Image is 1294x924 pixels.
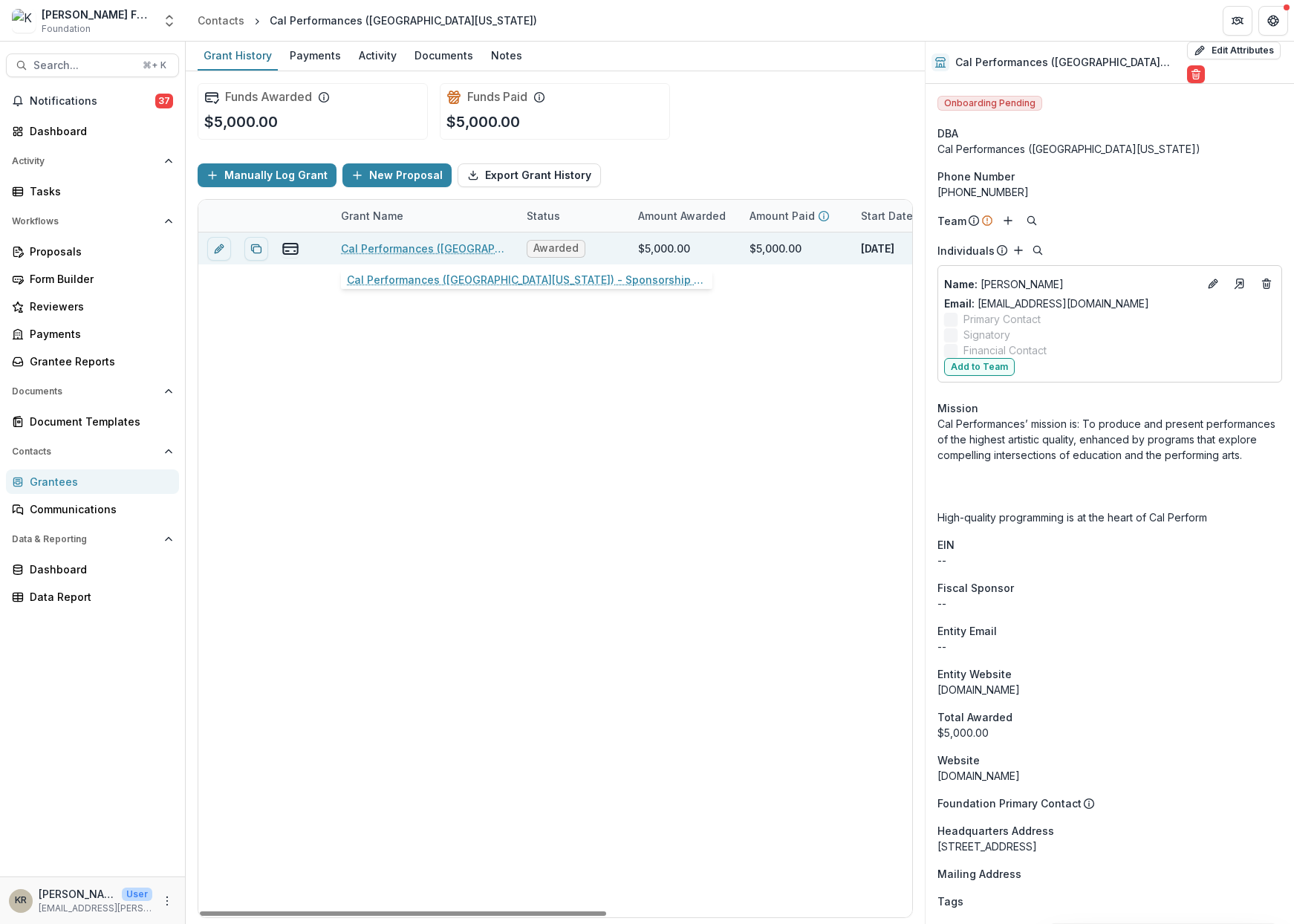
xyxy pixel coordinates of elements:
h2: Cal Performances ([GEOGRAPHIC_DATA][US_STATE]) [955,56,1182,69]
a: Reviewers [6,294,179,319]
div: [DOMAIN_NAME] [937,682,1282,697]
div: Communications [30,501,167,517]
span: DBA [937,126,958,141]
button: Manually Log Grant [198,163,336,187]
button: Open entity switcher [159,6,180,36]
img: Kapor Foundation [12,9,36,33]
button: Add [999,212,1017,230]
div: Proposals [30,244,167,259]
span: Financial Contact [963,342,1047,358]
span: Data & Reporting [12,534,158,544]
a: Activity [353,42,403,71]
a: Name: [PERSON_NAME] [944,276,1198,292]
span: Onboarding Pending [937,96,1042,111]
button: Search... [6,53,179,77]
p: Amount Paid [750,208,815,224]
span: Primary Contact [963,311,1041,327]
p: $5,000.00 [204,111,278,133]
div: -- [937,639,1282,654]
div: Payments [30,326,167,342]
div: Status [518,200,629,232]
button: Open Activity [6,149,179,173]
a: Document Templates [6,409,179,434]
div: Amount Paid [741,200,852,232]
div: Grantee Reports [30,354,167,369]
button: Delete [1187,65,1205,83]
p: User [122,888,152,901]
a: Grant History [198,42,278,71]
span: Documents [12,386,158,397]
div: $5,000.00 [937,725,1282,741]
div: Dashboard [30,562,167,577]
a: Tasks [6,179,179,204]
a: Communications [6,497,179,521]
span: Signatory [963,327,1010,342]
a: Go to contact [1228,272,1252,296]
p: $5,000.00 [446,111,520,133]
button: Search [1023,212,1041,230]
span: Email: [944,297,975,310]
button: Open Contacts [6,440,179,463]
span: Activity [12,156,158,166]
h2: Funds Awarded [225,90,312,104]
span: Mailing Address [937,866,1021,882]
div: $5,000.00 [638,241,690,256]
div: Start Date [852,208,922,224]
span: Phone Number [937,169,1015,184]
button: Add to Team [944,358,1015,376]
a: Payments [6,322,179,346]
button: Deletes [1258,275,1275,293]
a: Dashboard [6,557,179,582]
div: Form Builder [30,271,167,287]
div: Grant Name [332,200,518,232]
p: [PERSON_NAME] [944,276,1198,292]
a: Email: [EMAIL_ADDRESS][DOMAIN_NAME] [944,296,1149,311]
button: Search [1029,241,1047,259]
h2: Funds Paid [467,90,527,104]
a: Form Builder [6,267,179,291]
span: Total Awarded [937,709,1012,725]
div: Tasks [30,183,167,199]
span: Awarded [533,242,579,255]
div: Start Date [852,200,963,232]
div: Contacts [198,13,244,28]
span: Fiscal Sponsor [937,580,1014,596]
div: Status [518,208,569,224]
button: Edit [1204,275,1222,293]
span: Name : [944,278,978,290]
button: Open Workflows [6,209,179,233]
p: Foundation Primary Contact [937,796,1082,811]
div: -- [937,553,1282,568]
span: Search... [33,59,134,72]
div: -- [937,596,1282,611]
div: Dashboard [30,123,167,139]
button: Open Documents [6,380,179,403]
a: Cal Performances ([GEOGRAPHIC_DATA][US_STATE]) - Sponsorship - [DATE] [341,241,509,256]
button: view-payments [282,240,299,258]
span: Entity Email [937,623,997,639]
div: Grantees [30,474,167,489]
div: Document Templates [30,414,167,429]
p: Cal Performances’ mission is: To produce and present performances of the highest artistic quality... [937,416,1282,525]
button: More [158,892,176,910]
span: Mission [937,400,978,416]
p: [EMAIL_ADDRESS][PERSON_NAME][DOMAIN_NAME] [39,902,152,915]
a: Payments [284,42,347,71]
a: Grantee Reports [6,349,179,374]
div: Cal Performances ([GEOGRAPHIC_DATA][US_STATE]) [270,13,537,28]
button: Add [1009,241,1027,259]
a: Contacts [192,10,250,31]
div: Notes [485,45,528,66]
a: Grantees [6,469,179,494]
button: Export Grant History [458,163,601,187]
p: EIN [937,537,955,553]
a: Notes [485,42,528,71]
div: Grant Name [332,208,412,224]
nav: breadcrumb [192,10,543,31]
button: New Proposal [342,163,452,187]
div: Activity [353,45,403,66]
span: Website [937,752,980,768]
